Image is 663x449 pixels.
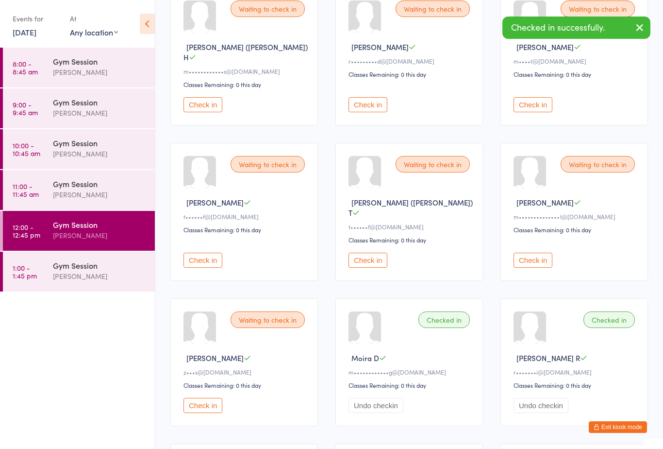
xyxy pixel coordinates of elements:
div: m••••••••••••g@[DOMAIN_NAME] [348,368,473,376]
button: Undo checkin [514,398,568,413]
time: 12:00 - 12:45 pm [13,223,40,239]
div: [PERSON_NAME] [53,230,147,241]
time: 11:00 - 11:45 am [13,182,39,198]
span: [PERSON_NAME] [351,42,409,52]
div: [PERSON_NAME] [53,271,147,282]
div: Gym Session [53,97,147,107]
time: 9:00 - 9:45 am [13,101,38,116]
div: [PERSON_NAME] [53,189,147,200]
div: Waiting to check in [231,156,305,173]
div: Classes Remaining: 0 this day [348,236,473,244]
div: r•••••••i@[DOMAIN_NAME] [514,368,638,376]
button: Check in [348,253,387,268]
div: Classes Remaining: 0 this day [183,381,308,389]
div: [PERSON_NAME] [53,148,147,159]
span: [PERSON_NAME] R [516,353,580,363]
time: 8:00 - 8:45 am [13,60,38,75]
div: [PERSON_NAME] [53,107,147,119]
time: 1:00 - 1:45 pm [13,264,37,279]
div: m••••t@[DOMAIN_NAME] [514,57,638,65]
button: Check in [514,253,552,268]
div: m••••••••••••••1@[DOMAIN_NAME] [514,212,638,221]
div: z•••s@[DOMAIN_NAME] [183,368,308,376]
button: Check in [183,253,222,268]
div: Any location [70,27,118,37]
div: m••••••••••••s@[DOMAIN_NAME] [183,67,308,75]
button: Exit kiosk mode [589,421,647,433]
div: Checked in [418,311,470,328]
a: 1:00 -1:45 pmGym Session[PERSON_NAME] [3,252,155,292]
a: 10:00 -10:45 amGym Session[PERSON_NAME] [3,129,155,169]
div: Classes Remaining: 0 this day [514,381,638,389]
div: Waiting to check in [561,156,635,173]
div: Classes Remaining: 0 this day [348,381,473,389]
div: Events for [13,11,60,27]
div: Gym Session [53,219,147,230]
a: 9:00 -9:45 amGym Session[PERSON_NAME] [3,88,155,128]
a: 12:00 -12:45 pmGym Session[PERSON_NAME] [3,211,155,251]
div: Gym Session [53,260,147,271]
span: [PERSON_NAME] [186,197,244,207]
div: t••••••f@[DOMAIN_NAME] [348,223,473,231]
time: 10:00 - 10:45 am [13,141,40,157]
span: [PERSON_NAME] ([PERSON_NAME]) T [348,197,473,218]
div: Gym Session [53,138,147,148]
span: [PERSON_NAME] [516,197,574,207]
div: Checked in successfully. [502,17,650,39]
div: Waiting to check in [231,311,305,328]
div: Classes Remaining: 0 this day [348,70,473,78]
span: [PERSON_NAME] [186,353,244,363]
div: t••••••f@[DOMAIN_NAME] [183,212,308,221]
span: Moira D [351,353,379,363]
div: Classes Remaining: 0 this day [514,225,638,234]
div: Classes Remaining: 0 this day [183,225,308,234]
div: Gym Session [53,56,147,67]
button: Check in [183,97,222,112]
div: At [70,11,118,27]
div: Classes Remaining: 0 this day [183,80,308,88]
button: Check in [514,97,552,112]
div: Waiting to check in [561,0,635,17]
button: Check in [183,398,222,413]
span: [PERSON_NAME] ([PERSON_NAME]) H [183,42,308,62]
div: [PERSON_NAME] [53,67,147,78]
a: 11:00 -11:45 amGym Session[PERSON_NAME] [3,170,155,210]
div: Classes Remaining: 0 this day [514,70,638,78]
div: Gym Session [53,178,147,189]
button: Undo checkin [348,398,403,413]
div: Waiting to check in [231,0,305,17]
a: 8:00 -8:45 amGym Session[PERSON_NAME] [3,48,155,87]
div: Waiting to check in [396,0,470,17]
div: Waiting to check in [396,156,470,173]
button: Check in [348,97,387,112]
a: [DATE] [13,27,36,37]
div: Checked in [583,311,635,328]
span: [PERSON_NAME] [516,42,574,52]
div: r•••••••••d@[DOMAIN_NAME] [348,57,473,65]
